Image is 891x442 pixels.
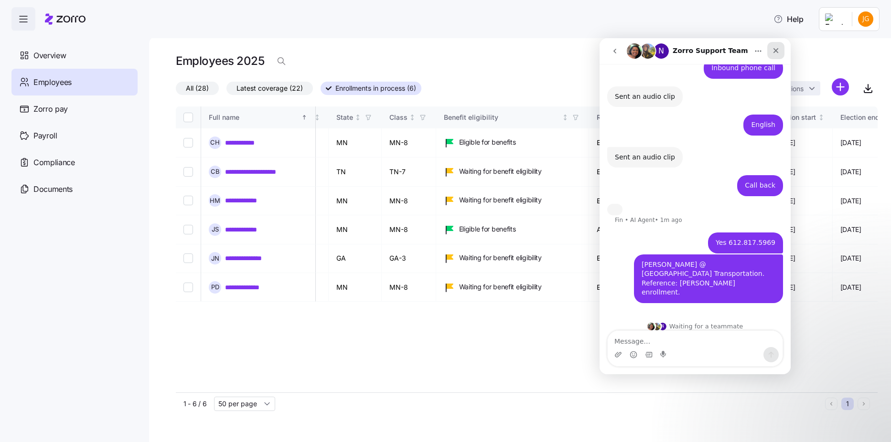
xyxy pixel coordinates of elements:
svg: add icon [832,78,849,95]
h1: Employees 2025 [176,53,264,68]
span: [DATE] [840,253,861,263]
span: Waiting for benefit eligibility [459,167,542,176]
div: Election start [774,112,816,123]
td: Employee [589,128,639,158]
span: [DATE] [840,167,861,177]
td: Admin [589,215,639,244]
button: 1 [841,398,854,410]
input: Select all records [183,113,193,122]
span: [DATE] [840,196,861,206]
th: Benefit eligibilityNot sorted [436,106,589,128]
input: Select record 5 [183,253,193,263]
span: P D [211,284,219,290]
div: Not sorted [314,114,321,121]
button: Next page [858,398,870,410]
span: J N [211,255,219,262]
td: MN-8 [382,273,436,302]
div: Full name [209,112,300,123]
div: Not sorted [818,114,825,121]
div: Not sorted [562,114,569,121]
span: Latest coverage (22) [236,82,303,95]
div: Not sorted [354,114,361,121]
a: Payroll [11,122,138,149]
a: Employees [11,69,138,95]
span: Eligible for benefits [459,224,516,234]
span: H M [210,198,220,204]
th: Full nameSorted ascending [201,106,316,128]
input: Select record 3 [183,196,193,205]
span: C B [211,168,220,175]
th: RoleNot sorted [589,106,639,128]
span: Compliance [33,157,75,168]
td: Employee [589,158,639,187]
td: MN [329,187,382,215]
span: Waiting for benefit eligibility [459,282,542,292]
input: Select record 2 [183,167,193,177]
span: [DATE] [840,283,861,292]
span: Zorro pay [33,103,68,115]
span: 1 - 6 / 6 [183,399,206,409]
th: StateNot sorted [329,106,382,128]
div: Election end [840,112,880,123]
button: Actions [776,81,820,95]
iframe: Intercom live chat [600,38,791,374]
span: Enrollments in process (6) [335,82,416,95]
span: Waiting for benefit eligibility [459,253,542,263]
a: Overview [11,42,138,69]
td: MN [329,215,382,244]
td: GA [329,244,382,273]
span: Employees [33,76,72,88]
span: C H [210,139,220,146]
div: Class [389,112,408,123]
img: Employer logo [825,13,844,25]
div: Not sorted [409,114,416,121]
span: Actions [780,85,804,92]
span: Help [773,13,804,25]
th: Election startNot sorted [766,106,833,128]
td: MN-8 [382,187,436,215]
span: Overview [33,50,66,62]
a: Compliance [11,149,138,176]
a: Documents [11,176,138,202]
span: [DATE] [840,138,861,147]
td: TN [329,158,382,187]
span: Waiting for benefit eligibility [459,195,542,205]
span: All (28) [186,82,209,95]
td: Employee [589,244,639,273]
